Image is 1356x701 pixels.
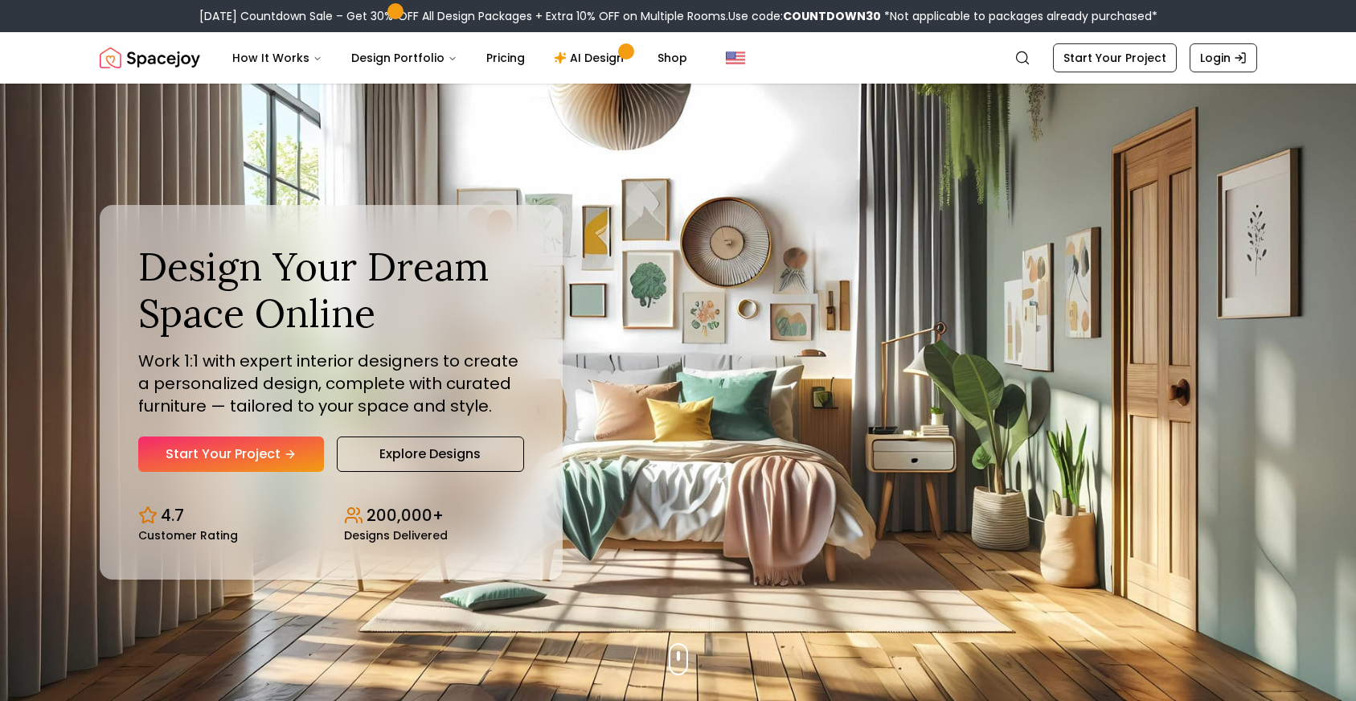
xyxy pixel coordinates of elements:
a: Start Your Project [1053,43,1177,72]
button: Design Portfolio [338,42,470,74]
span: Use code: [728,8,881,24]
a: Spacejoy [100,42,200,74]
p: Work 1:1 with expert interior designers to create a personalized design, complete with curated fu... [138,350,524,417]
a: Pricing [473,42,538,74]
div: [DATE] Countdown Sale – Get 30% OFF All Design Packages + Extra 10% OFF on Multiple Rooms. [199,8,1157,24]
div: Design stats [138,491,524,541]
a: AI Design [541,42,641,74]
a: Login [1190,43,1257,72]
b: COUNTDOWN30 [783,8,881,24]
a: Start Your Project [138,437,324,472]
small: Customer Rating [138,530,238,541]
a: Shop [645,42,700,74]
p: 4.7 [161,504,184,527]
h1: Design Your Dream Space Online [138,244,524,336]
img: Spacejoy Logo [100,42,200,74]
small: Designs Delivered [344,530,448,541]
span: *Not applicable to packages already purchased* [881,8,1157,24]
img: United States [726,48,745,68]
nav: Main [219,42,700,74]
nav: Global [100,32,1257,84]
button: How It Works [219,42,335,74]
a: Explore Designs [337,437,524,472]
p: 200,000+ [367,504,444,527]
